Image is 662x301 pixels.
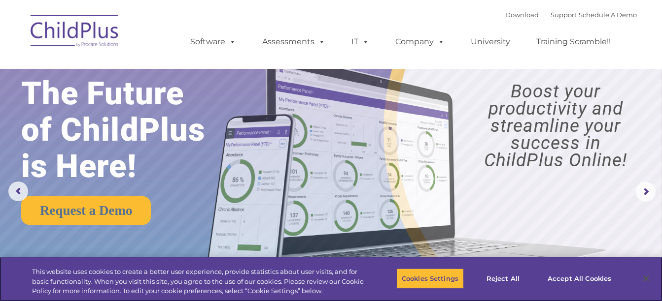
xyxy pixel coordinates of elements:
button: Close [635,268,657,289]
button: Cookies Settings [396,268,464,289]
a: Assessments [252,32,335,52]
a: IT [342,32,379,52]
a: Request a Demo [21,196,151,225]
a: Schedule A Demo [579,11,637,19]
font: | [505,11,637,19]
span: Last name [137,65,167,72]
a: University [461,32,520,52]
a: Download [505,11,539,19]
a: Company [385,32,454,52]
a: Software [180,32,246,52]
rs-layer: The Future of ChildPlus is Here! [21,75,233,184]
span: Phone number [137,105,179,113]
div: This website uses cookies to create a better user experience, provide statistics about user visit... [32,267,364,296]
rs-layer: Boost your productivity and streamline your success in ChildPlus Online! [457,83,654,169]
button: Accept All Cookies [542,268,617,289]
button: Reject All [472,268,534,289]
a: Support [551,11,577,19]
a: Training Scramble!! [526,32,621,52]
img: ChildPlus by Procare Solutions [26,8,124,57]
